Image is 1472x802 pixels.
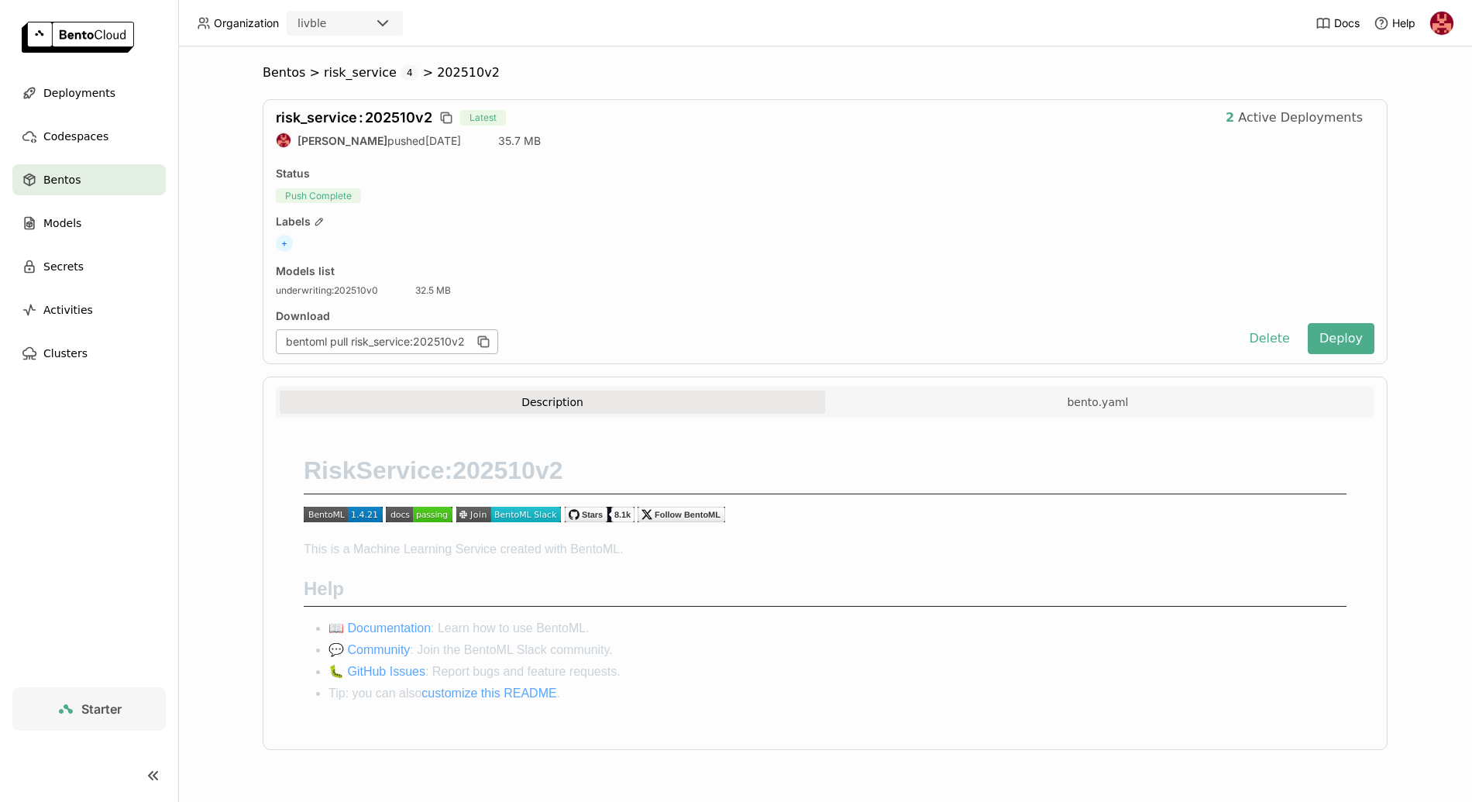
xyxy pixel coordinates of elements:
[12,164,166,195] a: Bentos
[43,127,108,146] span: Codespaces
[81,701,122,717] span: Starter
[12,687,166,731] a: Starter
[12,251,166,282] a: Secrets
[43,170,81,189] span: Bentos
[1392,16,1415,30] span: Help
[43,214,81,232] span: Models
[12,121,166,152] a: Codespaces
[1334,16,1360,30] span: Docs
[22,22,134,53] img: logo
[12,294,166,325] a: Activities
[43,344,88,363] span: Clusters
[297,15,326,31] div: livble
[214,16,279,30] span: Organization
[43,84,115,102] span: Deployments
[1430,12,1453,35] img: Uri Vinetz
[43,257,84,276] span: Secrets
[43,301,93,319] span: Activities
[1316,15,1360,31] a: Docs
[1374,15,1415,31] div: Help
[12,208,166,239] a: Models
[12,77,166,108] a: Deployments
[12,338,166,369] a: Clusters
[328,16,329,32] input: Selected livble.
